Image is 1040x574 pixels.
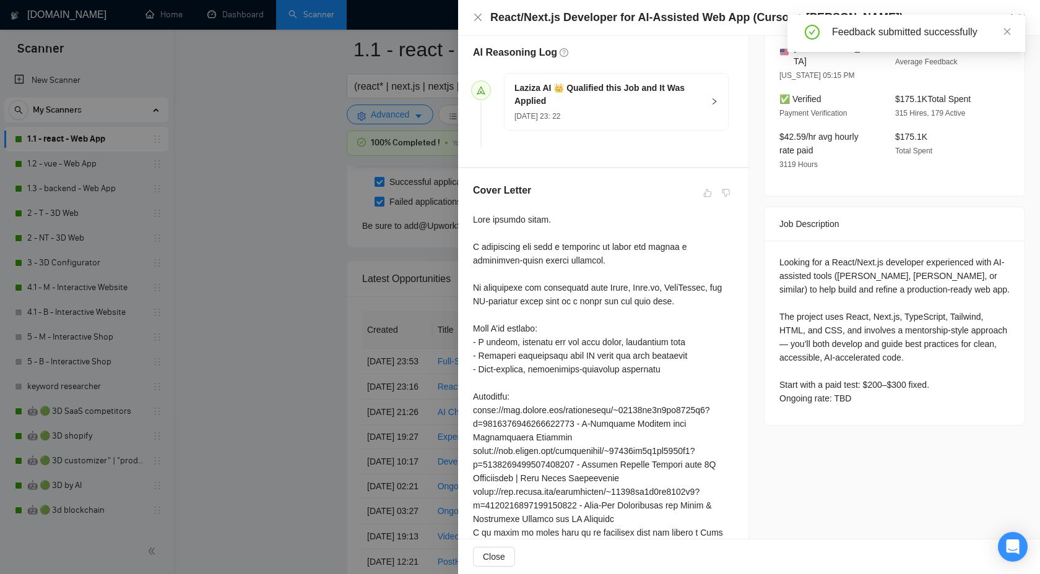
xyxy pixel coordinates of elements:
span: check-circle [805,25,820,40]
span: close [473,12,483,22]
span: $175.1K Total Spent [895,94,971,104]
h5: Cover Letter [473,183,531,198]
span: Total Spent [895,147,932,155]
div: Open Intercom Messenger [998,532,1028,562]
div: Feedback submitted successfully [832,25,1010,40]
span: ✅ Verified [779,94,821,104]
span: question-circle [560,48,568,57]
span: 3119 Hours [779,160,818,169]
span: Average Feedback [895,58,958,66]
a: Go to Upworkexport [962,13,1025,23]
span: right [711,98,718,105]
span: close [1003,27,1012,36]
h4: React/Next.js Developer for AI-Assisted Web App (Cursor + [PERSON_NAME]) [490,10,903,25]
span: $175.1K [895,132,927,142]
button: Close [473,12,483,23]
img: 🇺🇸 [780,48,789,56]
span: Close [483,550,505,563]
span: send [477,86,485,95]
div: Job Description [779,207,1010,241]
span: $42.59/hr avg hourly rate paid [779,132,859,155]
div: Looking for a React/Next.js developer experienced with AI-assisted tools ([PERSON_NAME], [PERSON_... [779,255,1010,405]
h5: AI Reasoning Log [473,45,557,60]
span: 315 Hires, 179 Active [895,109,965,118]
span: [US_STATE] 05:15 PM [779,71,855,80]
h5: Laziza AI 👑 Qualified this Job and It Was Applied [514,82,703,108]
span: [DATE] 23: 22 [514,112,560,121]
button: Close [473,547,515,567]
span: Payment Verification [779,109,847,118]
